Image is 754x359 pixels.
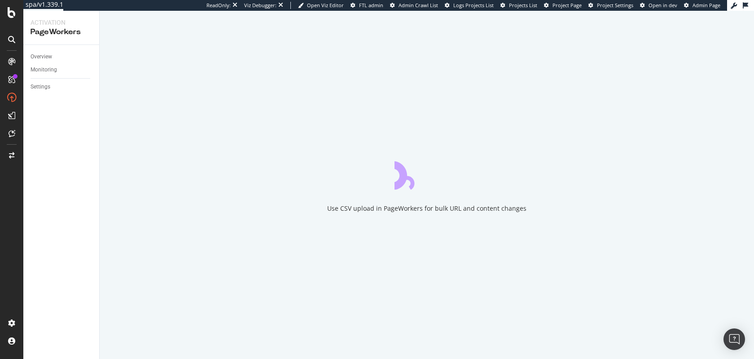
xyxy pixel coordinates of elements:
[31,65,57,75] div: Monitoring
[640,2,677,9] a: Open in dev
[359,2,383,9] span: FTL admin
[31,52,52,62] div: Overview
[453,2,494,9] span: Logs Projects List
[31,82,93,92] a: Settings
[684,2,720,9] a: Admin Page
[445,2,494,9] a: Logs Projects List
[649,2,677,9] span: Open in dev
[244,2,276,9] div: Viz Debugger:
[723,328,745,350] div: Open Intercom Messenger
[351,2,383,9] a: FTL admin
[31,52,93,62] a: Overview
[597,2,633,9] span: Project Settings
[588,2,633,9] a: Project Settings
[31,65,93,75] a: Monitoring
[395,157,459,190] div: animation
[31,18,92,27] div: Activation
[327,204,526,213] div: Use CSV upload in PageWorkers for bulk URL and content changes
[390,2,438,9] a: Admin Crawl List
[693,2,720,9] span: Admin Page
[399,2,438,9] span: Admin Crawl List
[307,2,344,9] span: Open Viz Editor
[509,2,537,9] span: Projects List
[206,2,231,9] div: ReadOnly:
[552,2,582,9] span: Project Page
[500,2,537,9] a: Projects List
[31,82,50,92] div: Settings
[298,2,344,9] a: Open Viz Editor
[31,27,92,37] div: PageWorkers
[544,2,582,9] a: Project Page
